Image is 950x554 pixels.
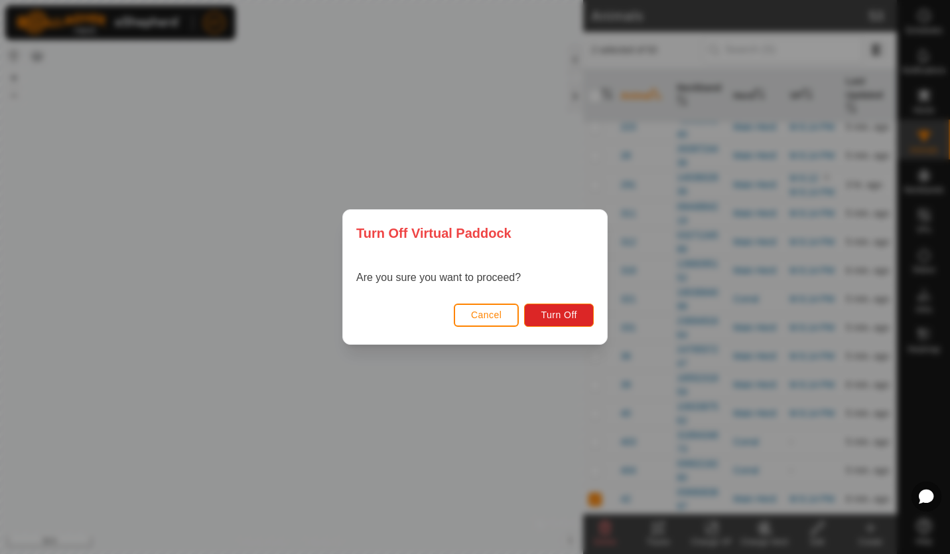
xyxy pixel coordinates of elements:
button: Turn Off [524,304,594,327]
p: Are you sure you want to proceed? [356,270,521,286]
span: Turn Off Virtual Paddock [356,223,511,243]
span: Turn Off [541,310,577,320]
button: Cancel [454,304,519,327]
span: Cancel [471,310,502,320]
